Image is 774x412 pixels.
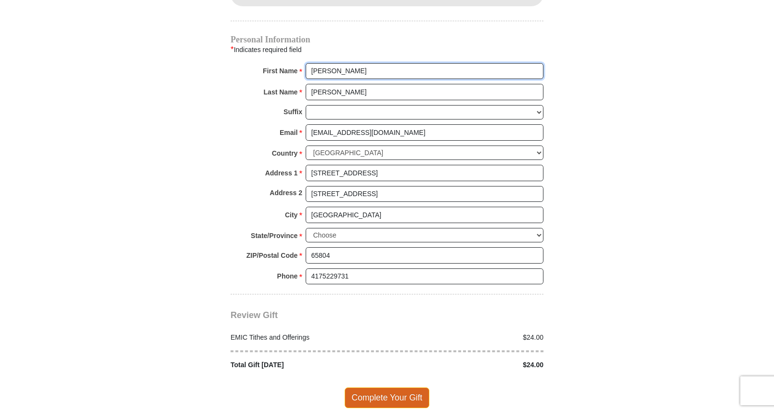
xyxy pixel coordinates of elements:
strong: Email [280,126,297,139]
div: $24.00 [387,360,549,370]
span: Complete Your Gift [345,387,430,408]
div: EMIC Tithes and Offerings [226,332,387,343]
strong: Country [272,146,298,160]
strong: ZIP/Postal Code [246,249,298,262]
strong: Address 1 [265,166,298,180]
strong: Last Name [264,85,298,99]
strong: First Name [263,64,297,78]
div: Total Gift [DATE] [226,360,387,370]
span: Review Gift [231,310,278,320]
strong: Address 2 [270,186,302,199]
div: Indicates required field [231,43,543,56]
div: $24.00 [387,332,549,343]
strong: State/Province [251,229,297,242]
strong: Suffix [284,105,302,119]
h4: Personal Information [231,36,543,43]
strong: City [285,208,297,222]
strong: Phone [277,269,298,283]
